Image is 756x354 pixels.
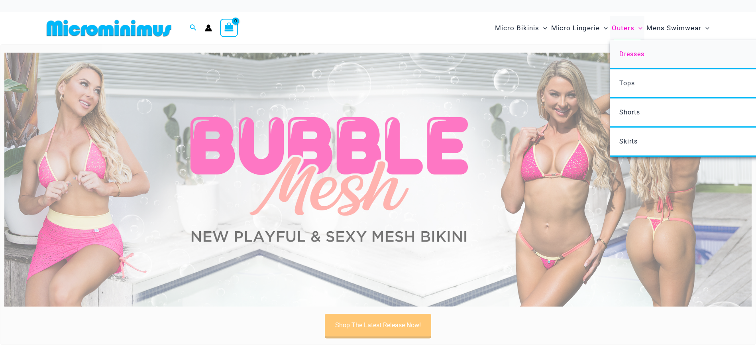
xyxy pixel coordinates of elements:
[610,16,644,40] a: OutersMenu ToggleMenu Toggle
[190,23,197,33] a: Search icon link
[495,18,539,38] span: Micro Bikinis
[539,18,547,38] span: Menu Toggle
[619,79,635,87] span: Tops
[43,19,175,37] img: MM SHOP LOGO FLAT
[619,138,638,145] span: Skirts
[619,108,640,116] span: Shorts
[634,18,642,38] span: Menu Toggle
[619,50,644,58] span: Dresses
[549,16,610,40] a: Micro LingerieMenu ToggleMenu Toggle
[600,18,608,38] span: Menu Toggle
[205,24,212,31] a: Account icon link
[492,15,713,41] nav: Site Navigation
[701,18,709,38] span: Menu Toggle
[551,18,600,38] span: Micro Lingerie
[4,53,752,307] img: Bubble Mesh Highlight Pink
[325,314,431,336] a: Shop The Latest Release Now!
[220,19,238,37] a: View Shopping Cart, empty
[493,16,549,40] a: Micro BikinisMenu ToggleMenu Toggle
[644,16,711,40] a: Mens SwimwearMenu ToggleMenu Toggle
[612,18,634,38] span: Outers
[646,18,701,38] span: Mens Swimwear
